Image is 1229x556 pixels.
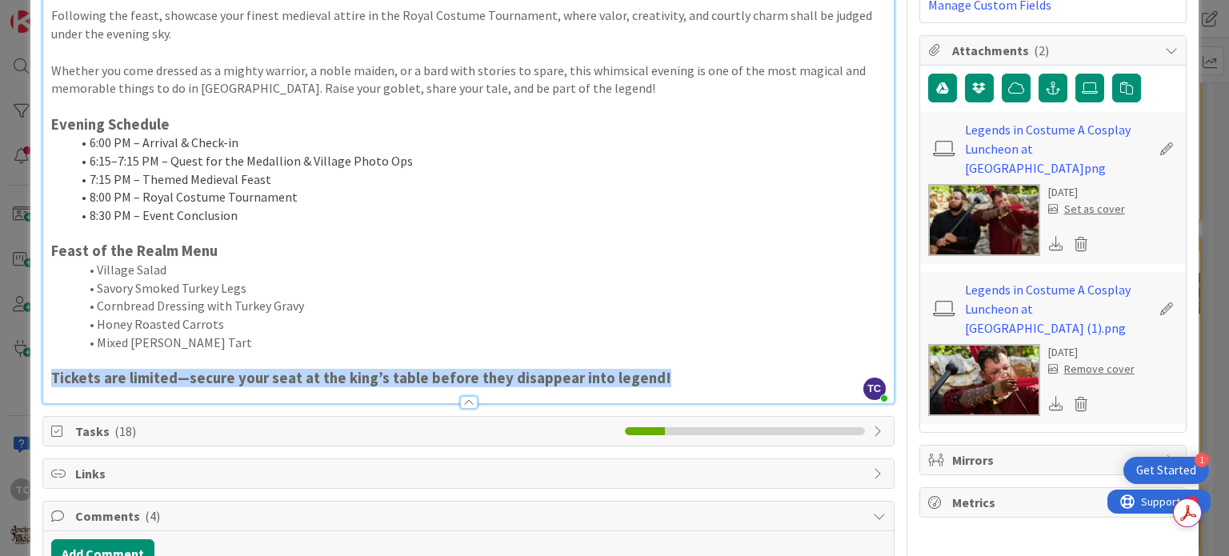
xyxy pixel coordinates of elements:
div: Remove cover [1048,361,1135,378]
li: 7:15 PM – Themed Medieval Feast [70,170,885,189]
p: • Village Salad [51,261,885,279]
a: Legends in Costume A Cosplay Luncheon at [GEOGRAPHIC_DATA]png [965,120,1151,178]
span: Comments [75,506,864,526]
a: Legends in Costume A Cosplay Luncheon at [GEOGRAPHIC_DATA] (1).png [965,280,1151,338]
span: ( 2 ) [1034,42,1049,58]
span: TC [863,378,886,400]
p: • Mixed [PERSON_NAME] Tart [51,334,885,352]
p: Following the feast, showcase your finest medieval attire in the Royal Costume Tournament, where ... [51,6,885,42]
li: 6:00 PM – Arrival & Check-in [70,134,885,152]
div: [DATE] [1048,344,1135,361]
p: • Cornbread Dressing with Turkey Gravy [51,297,885,315]
p: • Savory Smoked Turkey Legs [51,279,885,298]
div: Download [1048,394,1066,414]
span: Tasks [75,422,616,441]
div: 4 [83,6,87,19]
span: Support [34,2,73,22]
strong: Evening Schedule [51,115,170,134]
div: Open Get Started checklist, remaining modules: 1 [1123,457,1209,484]
strong: Tickets are limited—secure your seat at the king’s table before they disappear into legend! [51,369,671,387]
div: [DATE] [1048,184,1125,201]
span: ( 18 ) [114,423,136,439]
span: Links [75,464,864,483]
span: ( 4 ) [145,508,160,524]
span: Attachments [952,41,1157,60]
span: Metrics [952,493,1157,512]
p: Whether you come dressed as a mighty warrior, a noble maiden, or a bard with stories to spare, th... [51,62,885,98]
li: 6:15–7:15 PM – Quest for the Medallion & Village Photo Ops [70,152,885,170]
span: Mirrors [952,450,1157,470]
p: • Honey Roasted Carrots [51,315,885,334]
li: 8:30 PM – Event Conclusion [70,206,885,225]
strong: Feast of the Realm Menu [51,242,218,260]
li: 8:00 PM – Royal Costume Tournament [70,188,885,206]
div: 1 [1195,453,1209,467]
div: Set as cover [1048,201,1125,218]
div: Get Started [1136,462,1196,478]
div: Download [1048,234,1066,254]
